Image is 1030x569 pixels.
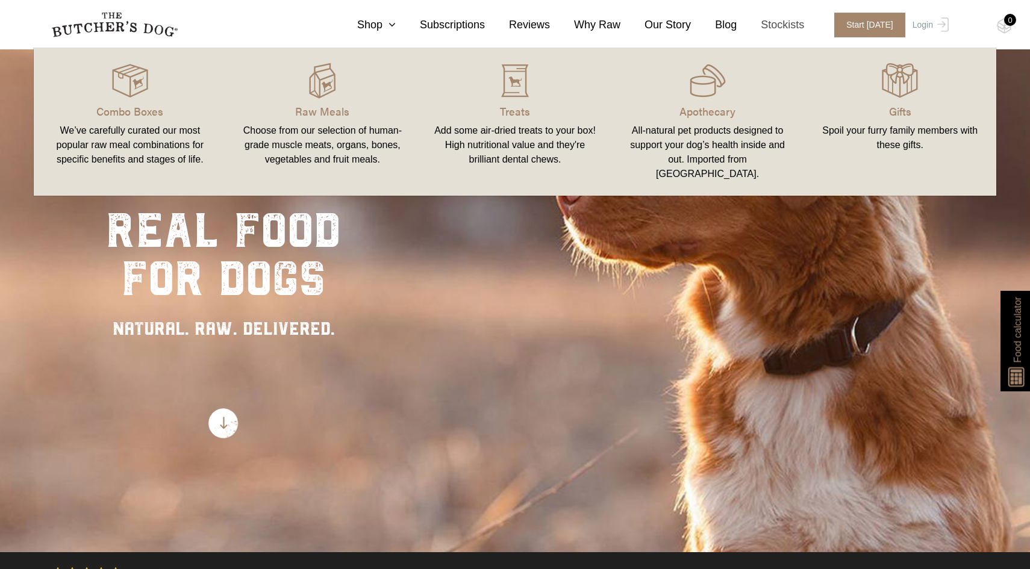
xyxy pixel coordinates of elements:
[550,17,620,33] a: Why Raw
[396,17,485,33] a: Subscriptions
[822,13,910,37] a: Start [DATE]
[106,207,341,303] div: real food for dogs
[611,60,804,184] a: Apothecary All-natural pet products designed to support your dog’s health inside and out. Importe...
[834,13,905,37] span: Start [DATE]
[1004,14,1016,26] div: 0
[485,17,550,33] a: Reviews
[419,60,611,184] a: Treats Add some air-dried treats to your box! High nutritional value and they're brilliant dental...
[48,103,212,119] p: Combo Boxes
[626,123,790,181] div: All-natural pet products designed to support your dog’s health inside and out. Imported from [GEO...
[804,60,996,184] a: Gifts Spoil your furry family members with these gifts.
[241,103,405,119] p: Raw Meals
[818,123,982,152] div: Spoil your furry family members with these gifts.
[333,17,396,33] a: Shop
[626,103,790,119] p: Apothecary
[818,103,982,119] p: Gifts
[241,123,405,167] div: Choose from our selection of human-grade muscle meats, organs, bones, vegetables and fruit meals.
[34,60,226,184] a: Combo Boxes We’ve carefully curated our most popular raw meal combinations for specific benefits ...
[1010,297,1025,362] span: Food calculator
[106,315,341,342] div: NATURAL. RAW. DELIVERED.
[910,13,949,37] a: Login
[48,123,212,167] div: We’ve carefully curated our most popular raw meal combinations for specific benefits and stages o...
[433,103,597,119] p: Treats
[620,17,691,33] a: Our Story
[691,17,737,33] a: Blog
[433,123,597,167] div: Add some air-dried treats to your box! High nutritional value and they're brilliant dental chews.
[997,18,1012,34] img: TBD_Cart-Empty.png
[737,17,804,33] a: Stockists
[226,60,419,184] a: Raw Meals Choose from our selection of human-grade muscle meats, organs, bones, vegetables and fr...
